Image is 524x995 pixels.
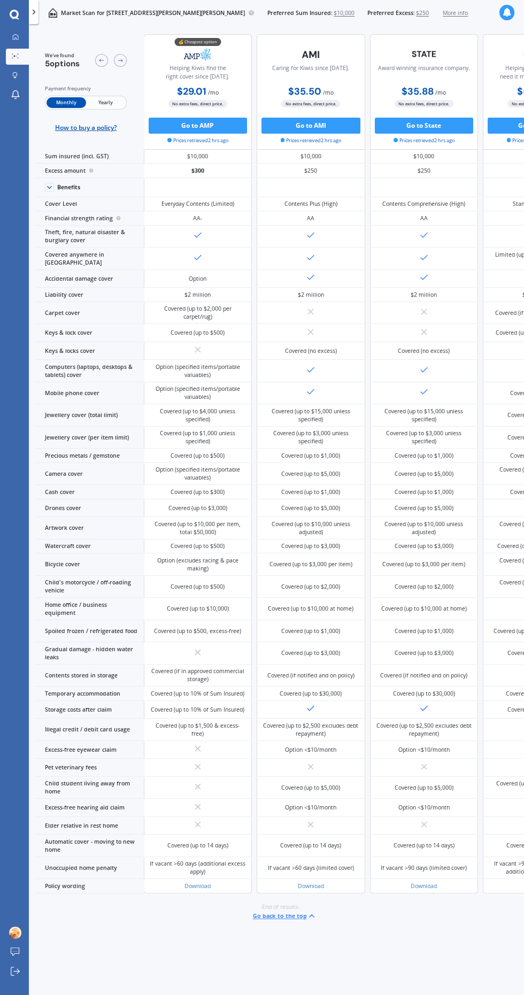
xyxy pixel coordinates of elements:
[154,627,241,635] div: Covered (up to $500, excess-free)
[443,9,468,17] span: More info
[167,605,229,613] div: Covered (up to $10,000)
[177,85,206,98] b: $29.01
[281,137,342,144] span: Prices retrieved 2 hrs ago
[171,583,225,591] div: Covered (up to $500)
[35,687,144,701] div: Temporary accommodation
[35,777,144,799] div: Child student living away from home
[393,690,455,698] div: Covered (up to $30,000)
[253,911,317,921] button: Go back to the top
[171,488,225,496] div: Covered (up to $300)
[398,746,450,754] div: Option <$10/month
[35,302,144,325] div: Carpet cover
[171,329,225,337] div: Covered (up to $500)
[35,517,144,539] div: Artwork cover
[280,842,341,850] div: Covered (up to 14 days)
[272,64,349,84] div: Caring for Kiwis since [DATE].
[281,627,340,635] div: Covered (up to $1,000)
[267,9,333,17] span: Preferred Sum Insured:
[35,553,144,576] div: Bicycle cover
[35,404,144,427] div: Jewellery cover (total limit)
[167,842,228,850] div: Covered (up to 14 days)
[35,620,144,643] div: Spoiled frozen / refrigerated food
[281,488,340,496] div: Covered (up to $1,000)
[35,759,144,777] div: Pet veterinary fees
[35,879,144,893] div: Policy wording
[48,8,58,18] img: home-and-contents.b802091223b8502ef2dd.svg
[375,118,474,134] button: Go to State
[281,100,340,107] span: No extra fees, direct price.
[307,214,314,222] div: AA
[376,407,472,423] div: Covered (up to $15,000 unless specified)
[420,214,428,222] div: AA
[35,719,144,741] div: Illegal credit / debit card usage
[285,804,336,812] div: Option <$10/month
[281,649,340,657] div: Covered (up to $3,000)
[161,200,234,208] div: Everyday Contents (Limited)
[35,642,144,665] div: Gradual damage - hidden water leaks
[151,706,244,714] div: Covered (up to 10% of Sum Insured)
[416,9,429,17] span: $250
[370,164,479,178] div: $250
[367,9,415,17] span: Preferred Excess:
[298,882,324,890] a: Download
[57,184,80,191] div: Benefits
[376,429,472,445] div: Covered (up to $3,000 unless specified)
[35,701,144,719] div: Storage costs after claim
[150,860,246,876] div: If vacant >60 days (additional excess apply)
[35,164,144,178] div: Excess amount
[376,722,472,738] div: Covered (up to $2,500 excludes debt repayment)
[281,784,340,792] div: Covered (up to $5,000)
[35,150,144,164] div: Sum insured (incl. GST)
[35,427,144,449] div: Jewellery cover (per item limit)
[370,150,479,164] div: $10,000
[171,44,224,64] img: AMP.webp
[45,52,80,59] span: We've found
[395,583,453,591] div: Covered (up to $2,000)
[395,488,453,496] div: Covered (up to $1,000)
[150,557,246,573] div: Option (excludes racing & pace making)
[150,407,246,423] div: Covered (up to $4,000 unless specified)
[174,38,221,46] div: 💰 Cheapest option
[35,382,144,405] div: Mobile phone cover
[382,200,465,208] div: Contents Comprehensive (High)
[281,583,340,591] div: Covered (up to $2,000)
[263,407,359,423] div: Covered (up to $15,000 unless specified)
[35,499,144,518] div: Drones cover
[261,118,360,134] button: Go to AMI
[380,672,467,680] div: Covered (if notified and on policy)
[267,672,355,680] div: Covered (if notified and on policy)
[257,150,365,164] div: $10,000
[151,64,245,84] div: Helping Kiwis find the right cover since [DATE].
[260,903,299,911] span: -End of results-
[395,627,453,635] div: Covered (up to $1,000)
[35,799,144,817] div: Excess-free hearing aid claim
[394,137,454,144] span: Prices retrieved 2 hrs ago
[193,214,202,222] div: AA-
[86,97,125,108] span: Yearly
[397,44,450,63] img: State-text-1.webp
[284,200,337,208] div: Contents Plus (High)
[35,598,144,620] div: Home office / business equipment
[35,197,144,212] div: Cover Level
[168,504,227,512] div: Covered (up to $3,000)
[381,864,467,872] div: If vacant >90 days (limited cover)
[263,722,359,738] div: Covered (up to $2,500 excludes debt repayment)
[35,539,144,554] div: Watercraft cover
[298,291,324,299] div: $2 million
[381,605,467,613] div: Covered (up to $10,000 at home)
[189,275,206,283] div: Option
[47,97,86,108] span: Monthly
[35,211,144,226] div: Financial strength rating
[171,542,225,550] div: Covered (up to $500)
[168,100,227,107] span: No extra fees, direct price.
[35,463,144,485] div: Camera cover
[281,504,340,512] div: Covered (up to $5,000)
[323,89,334,96] span: / mo
[268,864,354,872] div: If vacant >60 days (limited cover)
[263,429,359,445] div: Covered (up to $3,000 unless specified)
[284,44,337,65] img: AMI-text-1.webp
[281,452,340,460] div: Covered (up to $1,000)
[285,746,336,754] div: Option <$10/month
[208,89,219,96] span: / mo
[395,470,453,478] div: Covered (up to $5,000)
